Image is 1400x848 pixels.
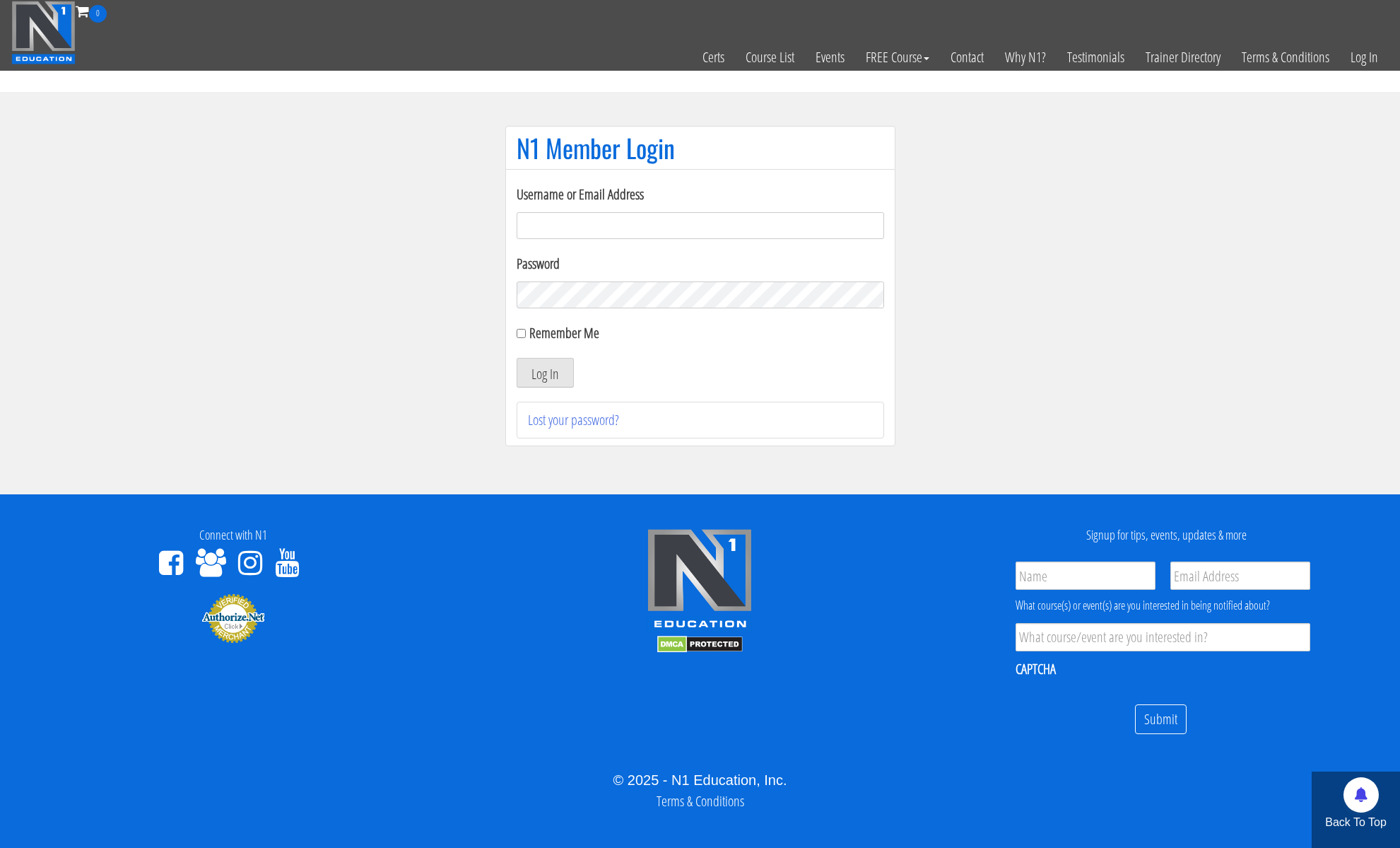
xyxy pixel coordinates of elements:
a: Terms & Conditions [657,791,744,811]
label: Username or Email Address [517,184,884,205]
a: 0 [76,1,107,21]
a: Terms & Conditions [1231,23,1340,92]
label: Password [517,253,884,274]
a: FREE Course [855,23,940,92]
a: Lost your password? [528,410,619,429]
button: Log In [517,358,574,388]
a: Trainer Directory [1135,23,1231,92]
a: Testimonials [1057,23,1135,92]
div: © 2025 - N1 Education, Inc. [11,769,1389,791]
a: Certs [692,23,735,92]
label: CAPTCHA [1016,660,1056,678]
input: What course/event are you interested in? [1016,623,1310,651]
a: Why N1? [994,23,1057,92]
img: n1-education [11,1,76,64]
img: n1-edu-logo [647,528,753,633]
input: Name [1016,562,1155,590]
input: Email Address [1170,562,1310,590]
h4: Signup for tips, events, updates & more [944,528,1389,542]
a: Events [805,23,855,92]
span: 0 [89,5,107,23]
p: Back To Top [1312,814,1400,831]
a: Course List [735,23,805,92]
div: What course(s) or event(s) are you interested in being notified about? [1016,597,1310,614]
a: Log In [1340,23,1389,92]
input: Submit [1135,704,1187,735]
img: DMCA.com Protection Status [657,636,743,653]
h1: N1 Member Login [517,134,884,162]
h4: Connect with N1 [11,528,456,542]
img: Authorize.Net Merchant - Click to Verify [201,593,265,644]
a: Contact [940,23,994,92]
label: Remember Me [529,323,599,342]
